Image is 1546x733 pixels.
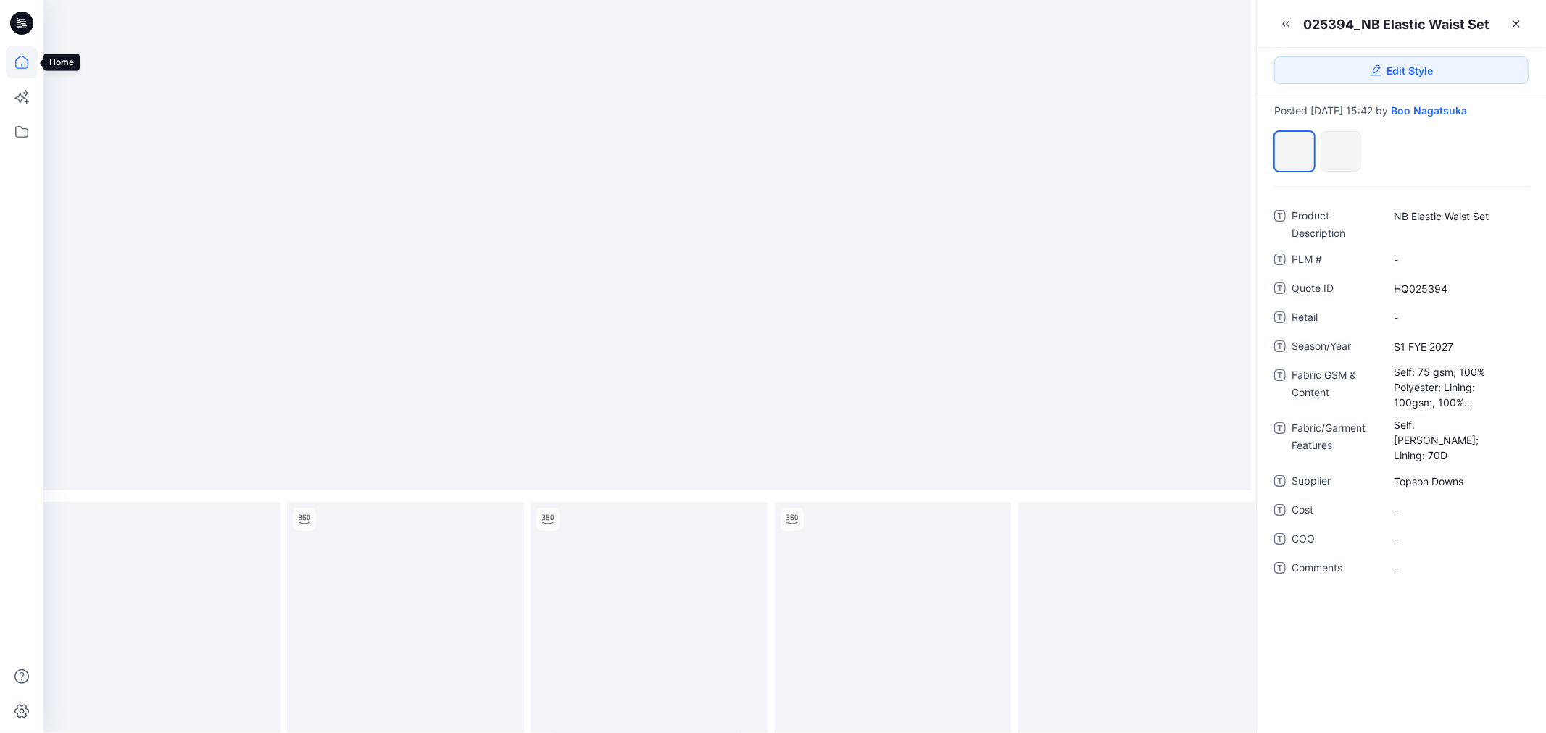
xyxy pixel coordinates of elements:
[1274,131,1315,172] div: Black Ditsy
[1292,530,1379,550] span: COO
[1274,56,1529,84] a: Edit Style
[1391,105,1467,117] a: Boo Nagatsuka
[1394,209,1519,224] span: NB Elastic Waist Set
[1292,366,1379,411] span: Fabric GSM & Content
[1505,12,1528,35] a: Close Style Presentation
[1394,310,1519,325] span: -
[1321,131,1361,172] div: Black Floral
[1394,281,1519,296] span: HQ025394
[1292,472,1379,493] span: Supplier
[1394,474,1519,489] span: Topson Downs
[1394,252,1519,267] span: -
[1274,105,1529,117] div: Posted [DATE] 15:42 by
[1394,503,1519,518] span: -
[1303,15,1489,33] div: 025394_NB Elastic Waist Set
[1292,207,1379,242] span: Product Description
[1292,559,1379,579] span: Comments
[1394,364,1519,410] span: Self: 75 gsm, 100% Polyester; Lining: 100gsm, 100% Polyester
[1394,417,1519,463] span: Self: Yoryu Chiffon; Lining: 70D
[1292,501,1379,522] span: Cost
[1292,419,1379,464] span: Fabric/Garment Features
[1292,251,1379,271] span: PLM #
[1274,12,1297,35] button: Minimize
[1394,561,1519,576] span: -
[1394,339,1519,354] span: S1 FYE 2027
[1292,280,1379,300] span: Quote ID
[1387,63,1434,78] span: Edit Style
[1292,309,1379,329] span: Retail
[1394,532,1519,547] span: -
[1292,338,1379,358] span: Season/Year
